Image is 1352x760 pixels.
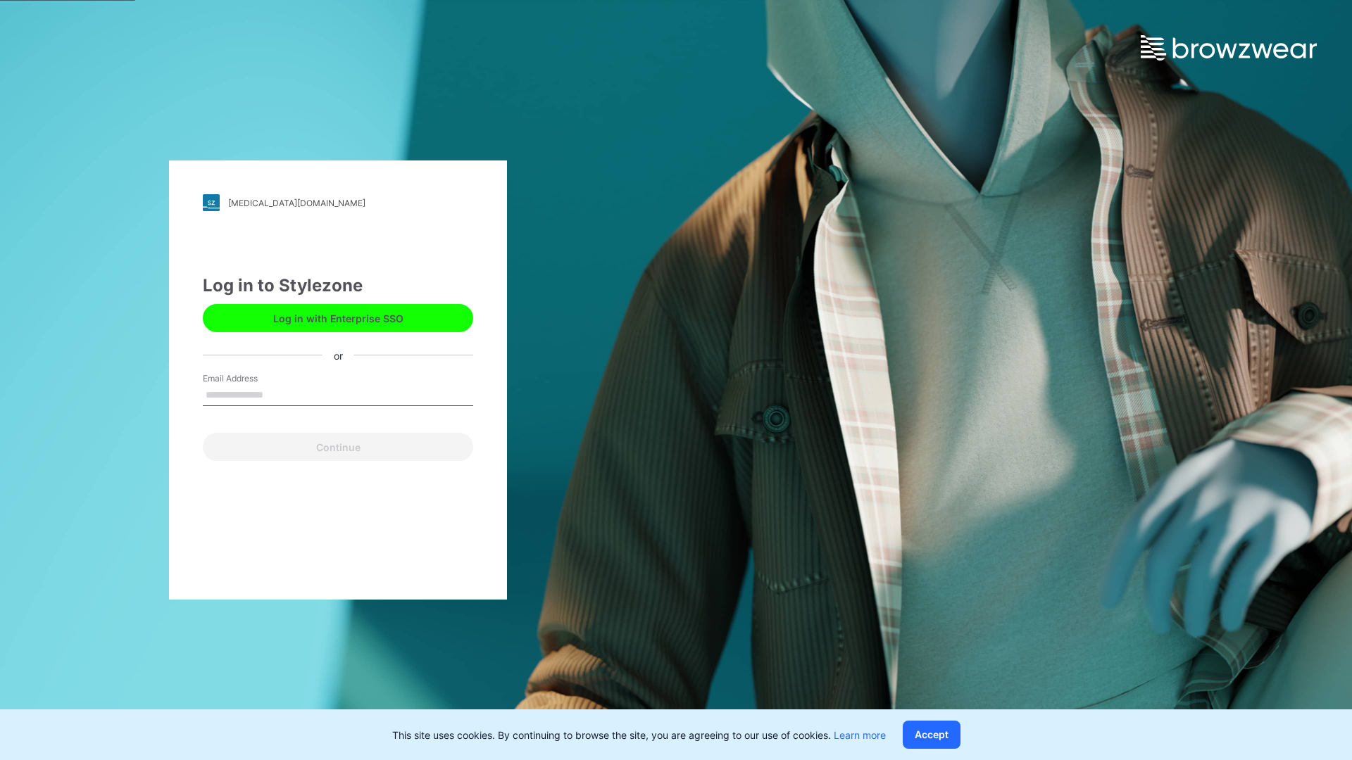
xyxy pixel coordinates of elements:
[203,273,473,298] div: Log in to Stylezone
[323,348,354,362] div: or
[203,304,473,332] button: Log in with Enterprise SSO
[203,372,301,385] label: Email Address
[392,728,886,742] p: This site uses cookies. By continuing to browse the site, you are agreeing to our use of cookies.
[228,198,365,208] div: [MEDICAL_DATA][DOMAIN_NAME]
[203,194,220,211] img: stylezone-logo.562084cfcfab977791bfbf7441f1a819.svg
[903,721,960,749] button: Accept
[1141,35,1317,61] img: browzwear-logo.e42bd6dac1945053ebaf764b6aa21510.svg
[203,194,473,211] a: [MEDICAL_DATA][DOMAIN_NAME]
[834,729,886,741] a: Learn more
